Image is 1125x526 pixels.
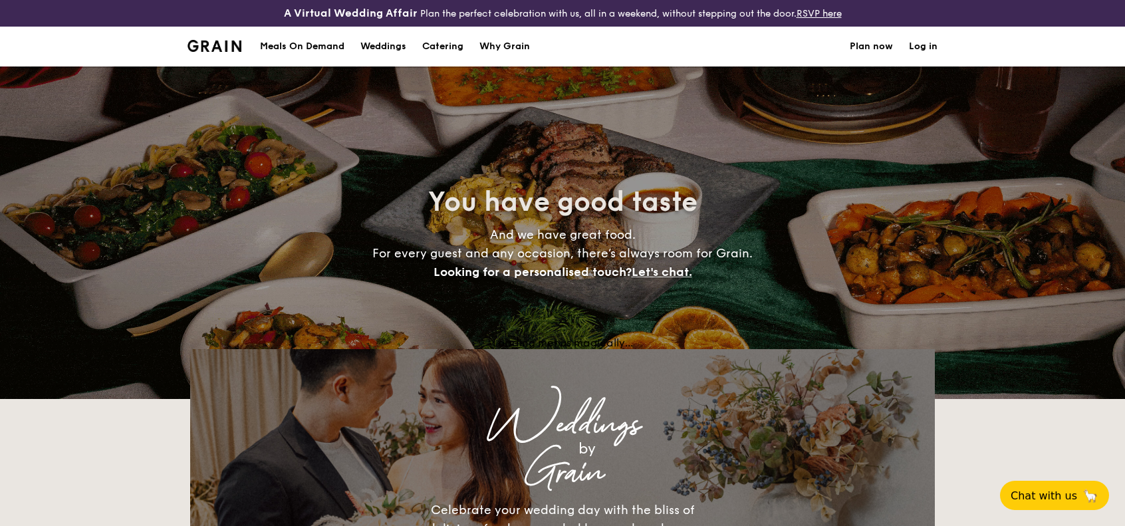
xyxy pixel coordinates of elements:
span: Looking for a personalised touch? [434,265,632,279]
a: Weddings [352,27,414,66]
span: Let's chat. [632,265,692,279]
span: Chat with us [1011,489,1077,502]
div: Weddings [307,413,818,437]
div: Loading menus magically... [190,336,935,349]
div: Why Grain [479,27,530,66]
div: by [356,437,818,461]
img: Grain [187,40,241,52]
h1: Catering [422,27,463,66]
button: Chat with us🦙 [1000,481,1109,510]
a: Catering [414,27,471,66]
a: Meals On Demand [252,27,352,66]
div: Weddings [360,27,406,66]
span: 🦙 [1082,488,1098,503]
div: Grain [307,461,818,485]
a: Plan now [850,27,893,66]
a: Why Grain [471,27,538,66]
a: Log in [909,27,937,66]
a: Logotype [187,40,241,52]
span: And we have great food. For every guest and any occasion, there’s always room for Grain. [372,227,753,279]
div: Meals On Demand [260,27,344,66]
span: You have good taste [428,186,697,218]
div: Plan the perfect celebration with us, all in a weekend, without stepping out the door. [187,5,937,21]
h4: A Virtual Wedding Affair [284,5,418,21]
a: RSVP here [797,8,842,19]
